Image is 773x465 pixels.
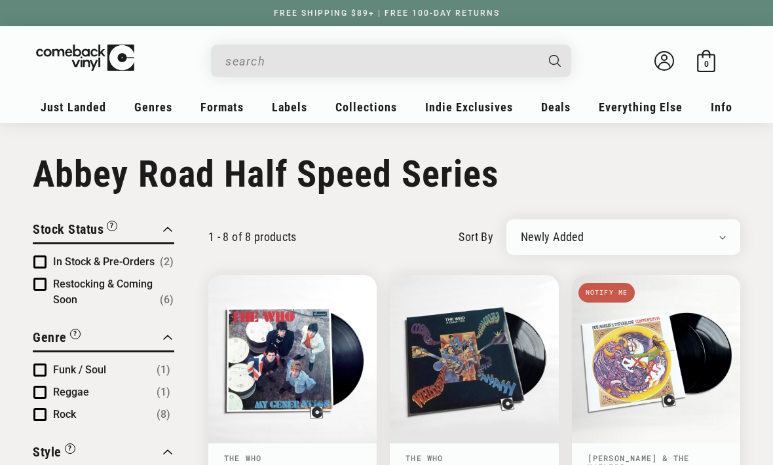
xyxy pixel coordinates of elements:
[157,407,170,422] span: Number of products: (8)
[33,219,117,242] button: Filter by Stock Status
[225,48,536,75] input: search
[53,408,76,420] span: Rock
[53,278,153,306] span: Restocking & Coming Soon
[160,292,174,308] span: Number of products: (6)
[33,329,67,345] span: Genre
[157,362,170,378] span: Number of products: (1)
[211,45,571,77] div: Search
[538,45,573,77] button: Search
[41,100,106,114] span: Just Landed
[599,100,683,114] span: Everything Else
[134,100,172,114] span: Genres
[224,453,261,463] a: The Who
[53,386,89,398] span: Reggae
[53,255,155,268] span: In Stock & Pre-Orders
[459,228,493,246] label: sort by
[261,9,513,18] a: FREE SHIPPING $89+ | FREE 100-DAY RETURNS
[208,230,297,244] p: 1 - 8 of 8 products
[160,254,174,270] span: Number of products: (2)
[157,384,170,400] span: Number of products: (1)
[541,100,571,114] span: Deals
[272,100,307,114] span: Labels
[200,100,244,114] span: Formats
[33,221,104,237] span: Stock Status
[711,100,732,114] span: Info
[425,100,513,114] span: Indie Exclusives
[33,327,81,350] button: Filter by Genre
[33,442,75,465] button: Filter by Style
[33,444,62,460] span: Style
[33,153,740,196] h1: Abbey Road Half Speed Series
[704,59,709,69] span: 0
[53,363,106,376] span: Funk / Soul
[335,100,397,114] span: Collections
[405,453,443,463] a: The Who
